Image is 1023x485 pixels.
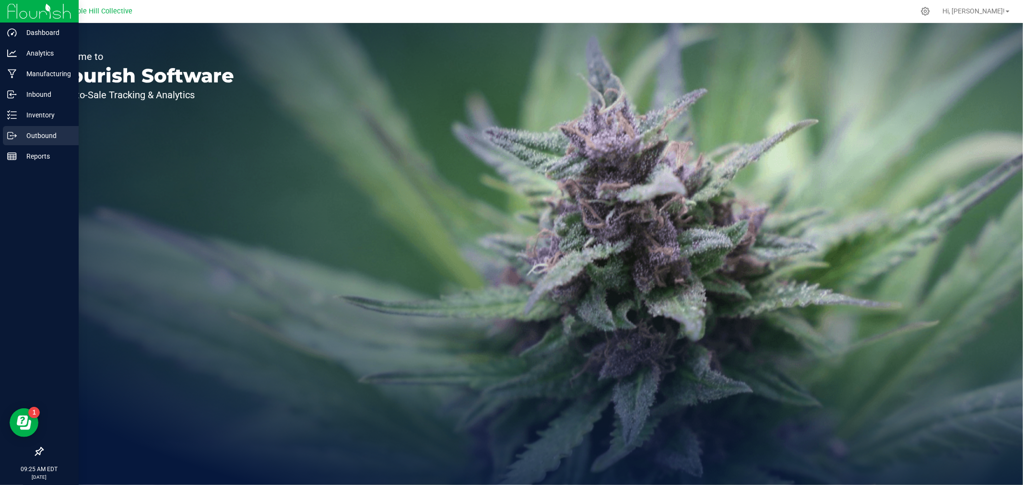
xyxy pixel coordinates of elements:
[52,90,234,100] p: Seed-to-Sale Tracking & Analytics
[28,407,40,418] iframe: Resource center unread badge
[52,52,234,61] p: Welcome to
[7,131,17,140] inline-svg: Outbound
[942,7,1005,15] span: Hi, [PERSON_NAME]!
[7,110,17,120] inline-svg: Inventory
[17,47,74,59] p: Analytics
[10,408,38,437] iframe: Resource center
[17,130,74,141] p: Outbound
[17,27,74,38] p: Dashboard
[7,28,17,37] inline-svg: Dashboard
[4,473,74,481] p: [DATE]
[52,66,234,85] p: Flourish Software
[4,465,74,473] p: 09:25 AM EDT
[17,150,74,162] p: Reports
[63,7,132,15] span: Temple Hill Collective
[919,7,931,16] div: Manage settings
[17,89,74,100] p: Inbound
[17,109,74,121] p: Inventory
[7,69,17,79] inline-svg: Manufacturing
[7,48,17,58] inline-svg: Analytics
[7,151,17,161] inline-svg: Reports
[7,90,17,99] inline-svg: Inbound
[17,68,74,80] p: Manufacturing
